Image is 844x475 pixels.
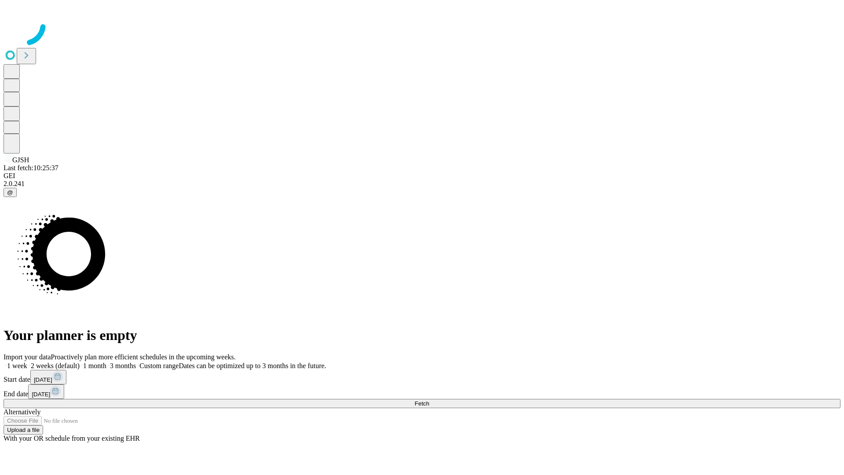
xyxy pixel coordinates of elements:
[12,156,29,164] span: GJSH
[4,399,840,408] button: Fetch
[139,362,178,369] span: Custom range
[4,353,51,361] span: Import your data
[4,172,840,180] div: GEI
[4,327,840,343] h1: Your planner is empty
[83,362,106,369] span: 1 month
[4,180,840,188] div: 2.0.241
[7,189,13,196] span: @
[179,362,326,369] span: Dates can be optimized up to 3 months in the future.
[4,164,58,172] span: Last fetch: 10:25:37
[4,370,840,384] div: Start date
[51,353,236,361] span: Proactively plan more efficient schedules in the upcoming weeks.
[32,391,50,398] span: [DATE]
[28,384,64,399] button: [DATE]
[4,384,840,399] div: End date
[7,362,27,369] span: 1 week
[31,362,80,369] span: 2 weeks (default)
[4,435,140,442] span: With your OR schedule from your existing EHR
[34,376,52,383] span: [DATE]
[30,370,66,384] button: [DATE]
[110,362,136,369] span: 3 months
[4,425,43,435] button: Upload a file
[4,408,40,416] span: Alternatively
[4,188,17,197] button: @
[415,400,429,407] span: Fetch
